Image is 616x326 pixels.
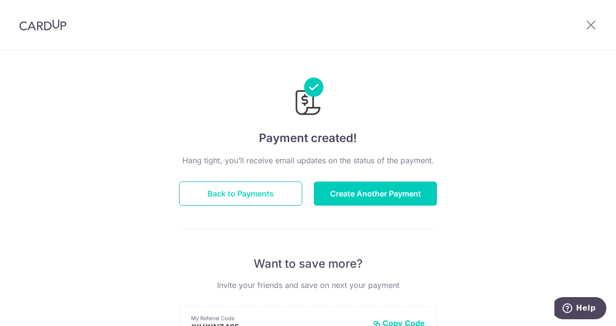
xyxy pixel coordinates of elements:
[179,182,302,206] button: Back to Payments
[554,297,606,321] iframe: Opens a widget where you can find more information
[179,155,437,166] p: Hang tight, you’ll receive email updates on the status of the payment.
[179,130,437,147] h4: Payment created!
[19,19,66,31] img: CardUp
[179,279,437,291] p: Invite your friends and save on next your payment
[314,182,437,206] button: Create Another Payment
[293,78,323,118] img: Payments
[191,314,365,322] p: My Referral Code
[179,256,437,272] p: Want to save more?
